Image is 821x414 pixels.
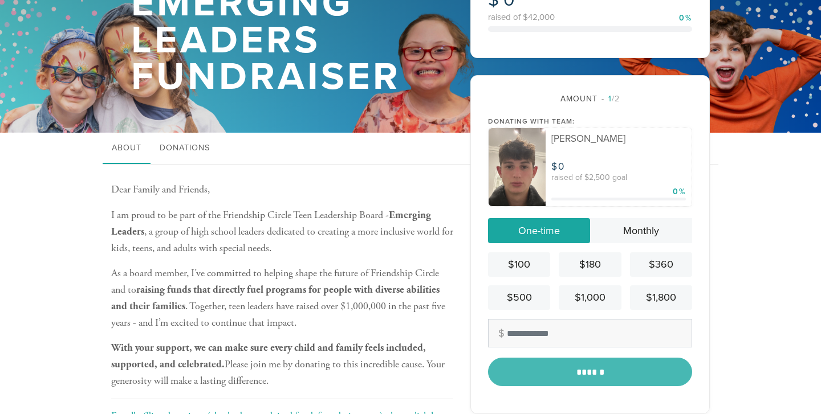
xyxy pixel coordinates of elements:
[635,290,688,305] div: $1,800
[488,116,692,126] div: Donating with team:
[489,128,546,207] img: file
[601,94,620,104] span: /2
[551,134,686,144] div: [PERSON_NAME]
[488,93,692,105] div: Amount
[551,161,558,173] span: $
[673,186,686,198] div: 0%
[111,340,453,389] p: Please join me by donating to this incredible cause. Your generosity will make a lasting difference.
[111,182,453,198] p: Dear Family and Friends,
[590,218,692,243] a: Monthly
[559,285,621,310] a: $1,000
[488,285,550,310] a: $500
[630,285,692,310] a: $1,800
[111,341,426,371] b: With your support, we can make sure every child and family feels included, supported, and celebra...
[111,207,453,256] p: I am proud to be part of the Friendship Circle Teen Leadership Board - , a group of high school l...
[111,208,431,238] b: Emerging Leaders
[558,161,565,173] span: 0
[493,257,546,272] div: $100
[111,265,453,331] p: As a board member, I’ve committed to helping shape the future of Friendship Circle and to . Toget...
[563,290,616,305] div: $1,000
[488,252,550,277] a: $100
[103,133,151,165] a: About
[679,14,692,22] div: 0%
[488,218,590,243] a: One-time
[608,94,612,104] span: 1
[635,257,688,272] div: $360
[551,174,686,182] div: raised of $2,500 goal
[630,252,692,277] a: $360
[559,252,621,277] a: $180
[111,283,440,313] b: raising funds that directly fuel programs for people with diverse abilities and their families
[151,133,219,165] a: Donations
[488,13,692,22] div: raised of $42,000
[493,290,546,305] div: $500
[563,257,616,272] div: $180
